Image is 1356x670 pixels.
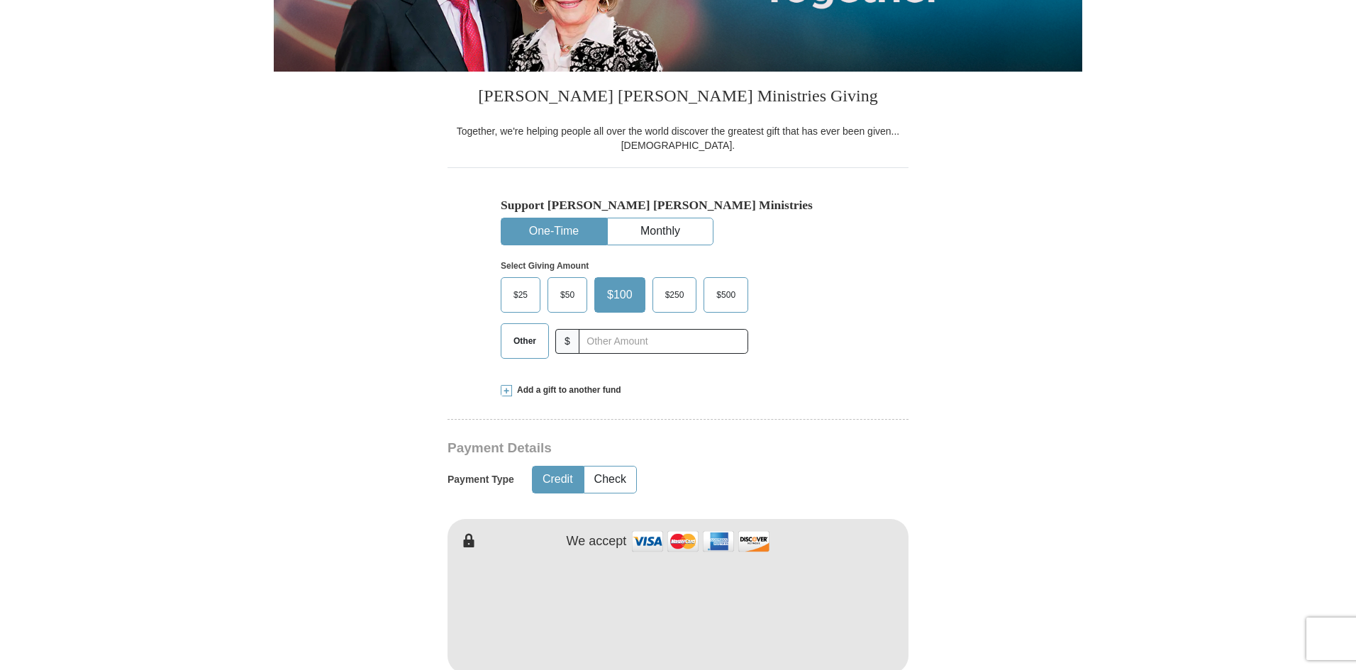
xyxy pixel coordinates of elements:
span: $25 [506,284,535,306]
input: Other Amount [579,329,748,354]
h5: Support [PERSON_NAME] [PERSON_NAME] Ministries [501,198,855,213]
button: Credit [533,467,583,493]
span: Other [506,330,543,352]
h4: We accept [567,534,627,549]
span: $100 [600,284,640,306]
button: Check [584,467,636,493]
h5: Payment Type [448,474,514,486]
strong: Select Giving Amount [501,261,589,271]
button: Monthly [608,218,713,245]
h3: Payment Details [448,440,809,457]
span: Add a gift to another fund [512,384,621,396]
span: $ [555,329,579,354]
span: $250 [658,284,691,306]
span: $50 [553,284,582,306]
h3: [PERSON_NAME] [PERSON_NAME] Ministries Giving [448,72,908,124]
span: $500 [709,284,743,306]
button: One-Time [501,218,606,245]
img: credit cards accepted [630,526,772,557]
div: Together, we're helping people all over the world discover the greatest gift that has ever been g... [448,124,908,152]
